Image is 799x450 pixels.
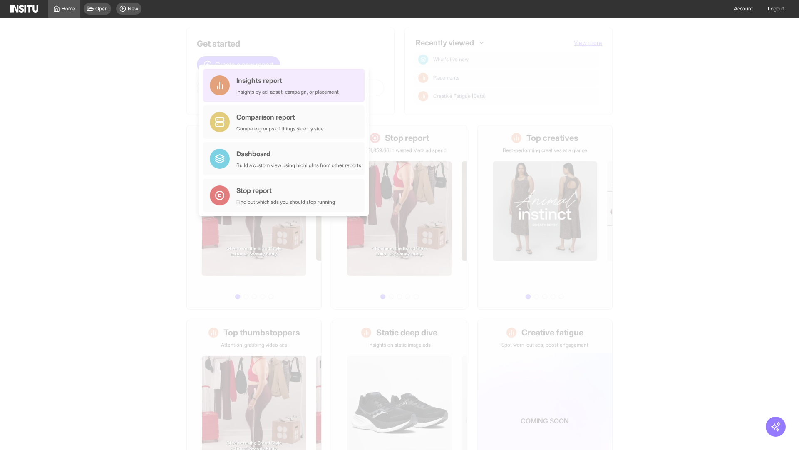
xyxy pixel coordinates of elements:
div: Insights report [236,75,339,85]
div: Compare groups of things side by side [236,125,324,132]
div: Build a custom view using highlights from other reports [236,162,361,169]
div: Comparison report [236,112,324,122]
div: Dashboard [236,149,361,159]
span: New [128,5,138,12]
div: Insights by ad, adset, campaign, or placement [236,89,339,95]
span: Open [95,5,108,12]
img: Logo [10,5,38,12]
div: Find out which ads you should stop running [236,199,335,205]
span: Home [62,5,75,12]
div: Stop report [236,185,335,195]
